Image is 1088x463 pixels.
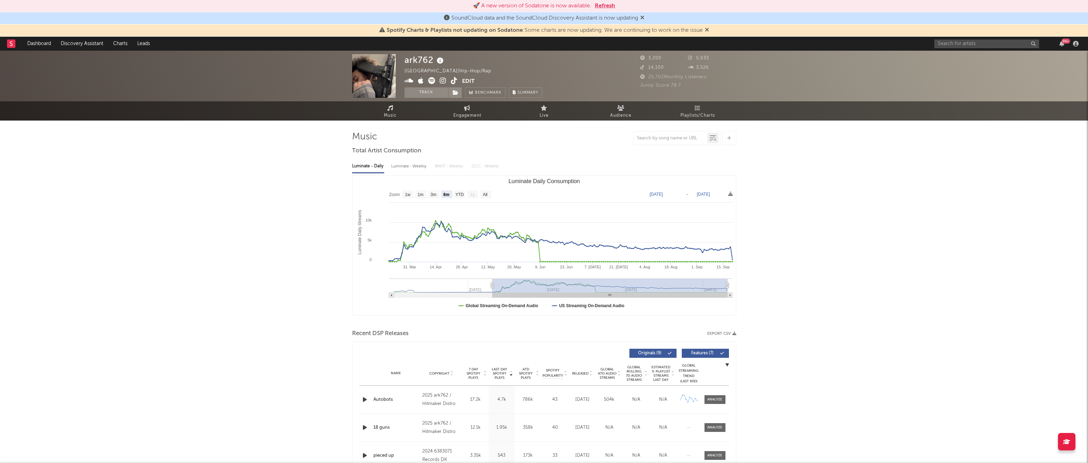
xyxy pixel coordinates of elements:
[464,367,483,380] span: 7 Day Spotify Plays
[639,265,650,269] text: 4. Aug
[543,452,567,459] div: 33
[650,192,663,197] text: [DATE]
[455,192,463,197] text: YTD
[540,111,549,120] span: Live
[490,367,509,380] span: Last Day Spotify Plays
[651,424,675,431] div: N/A
[373,424,419,431] a: 18 guns
[464,396,487,403] div: 17.2k
[462,77,475,86] button: Edit
[429,371,450,376] span: Copyright
[598,367,617,380] span: Global ATD Audio Streams
[387,28,703,33] span: : Some charts are now updating. We are continuing to work on the issue
[369,258,371,262] text: 0
[598,424,621,431] div: N/A
[132,37,155,51] a: Leads
[705,28,709,33] span: Dismiss
[640,15,644,21] span: Dismiss
[509,87,542,98] button: Summary
[464,452,487,459] div: 3.35k
[464,424,487,431] div: 12.1k
[483,192,487,197] text: All
[384,111,397,120] span: Music
[404,87,448,98] button: Track
[391,160,428,172] div: Luminate - Weekly
[685,192,689,197] text: →
[678,363,699,384] div: Global Streaming Trend (Last 60D)
[373,371,419,376] div: Name
[373,396,419,403] div: Autobots
[716,265,730,269] text: 15. Sep
[443,192,449,197] text: 6m
[559,303,624,308] text: US Streaming On-Demand Audio
[640,56,662,60] span: 3,200
[490,396,513,403] div: 4.7k
[389,192,400,197] text: Zoom
[640,65,664,70] span: 14,100
[455,265,468,269] text: 28. Apr
[430,265,442,269] text: 14. Apr
[506,101,583,121] a: Live
[640,75,707,79] span: 25,702 Monthly Listeners
[542,368,563,378] span: Spotify Popularity
[634,351,666,355] span: Originals ( 9 )
[475,89,502,97] span: Benchmark
[473,2,591,10] div: 🚀 A new version of Sodatone is now available.
[403,265,416,269] text: 31. Mar
[490,452,513,459] div: 543
[610,111,631,120] span: Audience
[422,419,460,436] div: 2025 ark762 / Hitmaker Distro
[108,37,132,51] a: Charts
[651,396,675,403] div: N/A
[571,424,594,431] div: [DATE]
[481,265,495,269] text: 12. May
[598,452,621,459] div: N/A
[517,452,539,459] div: 173k
[934,39,1039,48] input: Search for artists
[629,349,677,358] button: Originals(9)
[625,452,648,459] div: N/A
[688,56,709,60] span: 5,933
[535,265,545,269] text: 9. Jun
[688,65,709,70] span: 3,526
[651,365,671,382] span: Estimated % Playlist Streams Last Day
[56,37,108,51] a: Discovery Assistant
[571,452,594,459] div: [DATE]
[465,87,505,98] a: Benchmark
[357,210,362,254] text: Luminate Daily Streams
[352,175,736,315] svg: Luminate Daily Consumption
[365,218,372,222] text: 10k
[405,192,410,197] text: 1w
[466,303,538,308] text: Global Streaming On-Demand Audio
[387,28,523,33] span: Spotify Charts & Playlists not updating on Sodatone
[367,238,372,242] text: 5k
[352,101,429,121] a: Music
[22,37,56,51] a: Dashboard
[429,101,506,121] a: Engagement
[682,349,729,358] button: Features(7)
[517,424,539,431] div: 358k
[422,391,460,408] div: 2025 ark762 / Hitmaker Distro
[417,192,423,197] text: 1m
[571,396,594,403] div: [DATE]
[470,192,475,197] text: 1y
[490,424,513,431] div: 1.95k
[404,67,499,75] div: [GEOGRAPHIC_DATA] | Hip-Hop/Rap
[560,265,572,269] text: 23. Jun
[686,351,718,355] span: Features ( 7 )
[518,91,538,95] span: Summary
[373,452,419,459] a: pieced up
[584,265,600,269] text: 7. [DATE]
[609,265,628,269] text: 21. [DATE]
[404,54,445,66] div: ark762
[598,396,621,403] div: 504k
[625,396,648,403] div: N/A
[430,192,436,197] text: 3m
[543,424,567,431] div: 40
[352,160,384,172] div: Luminate - Daily
[352,147,421,155] span: Total Artist Consumption
[583,101,659,121] a: Audience
[543,396,567,403] div: 43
